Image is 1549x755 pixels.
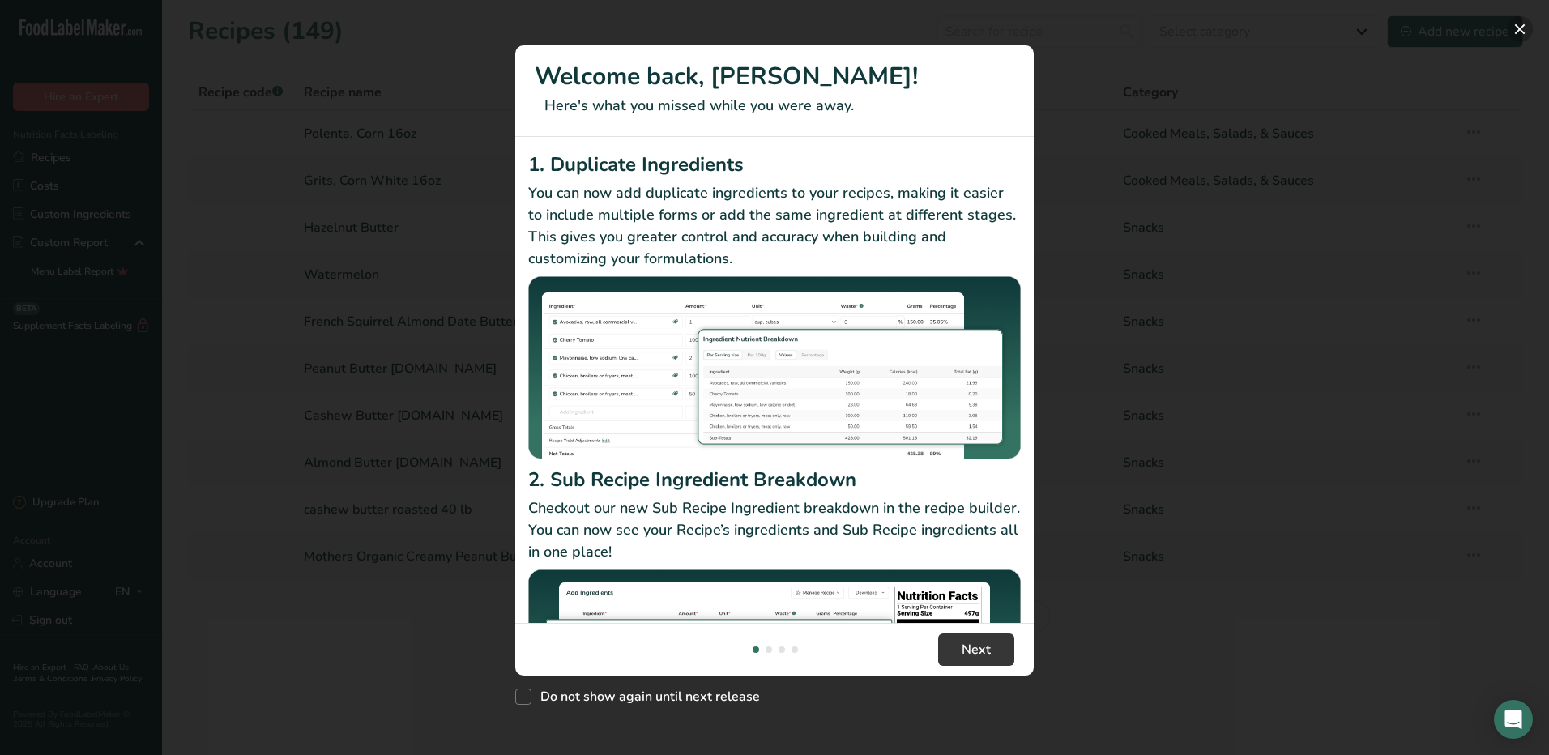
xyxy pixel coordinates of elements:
[528,276,1021,460] img: Duplicate Ingredients
[535,95,1014,117] p: Here's what you missed while you were away.
[528,465,1021,494] h2: 2. Sub Recipe Ingredient Breakdown
[535,58,1014,95] h1: Welcome back, [PERSON_NAME]!
[528,150,1021,179] h2: 1. Duplicate Ingredients
[531,689,760,705] span: Do not show again until next release
[528,182,1021,270] p: You can now add duplicate ingredients to your recipes, making it easier to include multiple forms...
[962,640,991,659] span: Next
[938,633,1014,666] button: Next
[528,497,1021,563] p: Checkout our new Sub Recipe Ingredient breakdown in the recipe builder. You can now see your Reci...
[1494,700,1533,739] div: Open Intercom Messenger
[528,569,1021,753] img: Sub Recipe Ingredient Breakdown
